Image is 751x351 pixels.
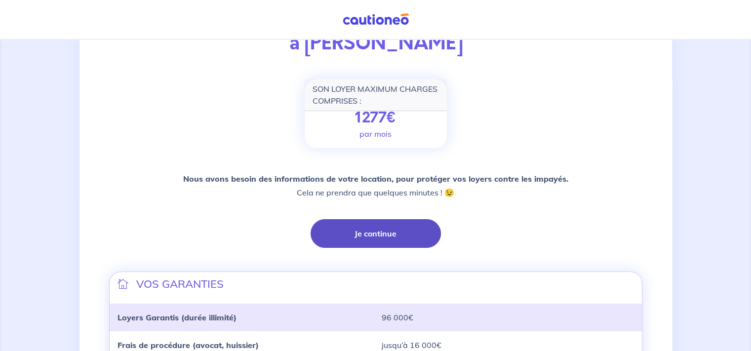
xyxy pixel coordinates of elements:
[118,340,259,350] strong: Frais de procédure (avocat, huissier)
[382,339,634,351] p: jusqu’à 16 000€
[386,107,396,128] span: €
[118,312,237,322] strong: Loyers Garantis (durée illimité)
[382,312,634,323] p: 96 000€
[311,219,441,248] button: Je continue
[305,79,447,111] div: SON LOYER MAXIMUM CHARGES COMPRISES :
[339,13,413,26] img: Cautioneo
[109,8,642,55] p: Vous avez accepté de louer à [PERSON_NAME]
[183,172,568,199] p: Cela ne prendra que quelques minutes ! 😉
[359,128,392,140] p: par mois
[183,174,568,184] strong: Nous avons besoin des informations de votre location, pour protéger vos loyers contre les impayés.
[355,109,396,127] p: 1277
[136,276,224,292] p: VOS GARANTIES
